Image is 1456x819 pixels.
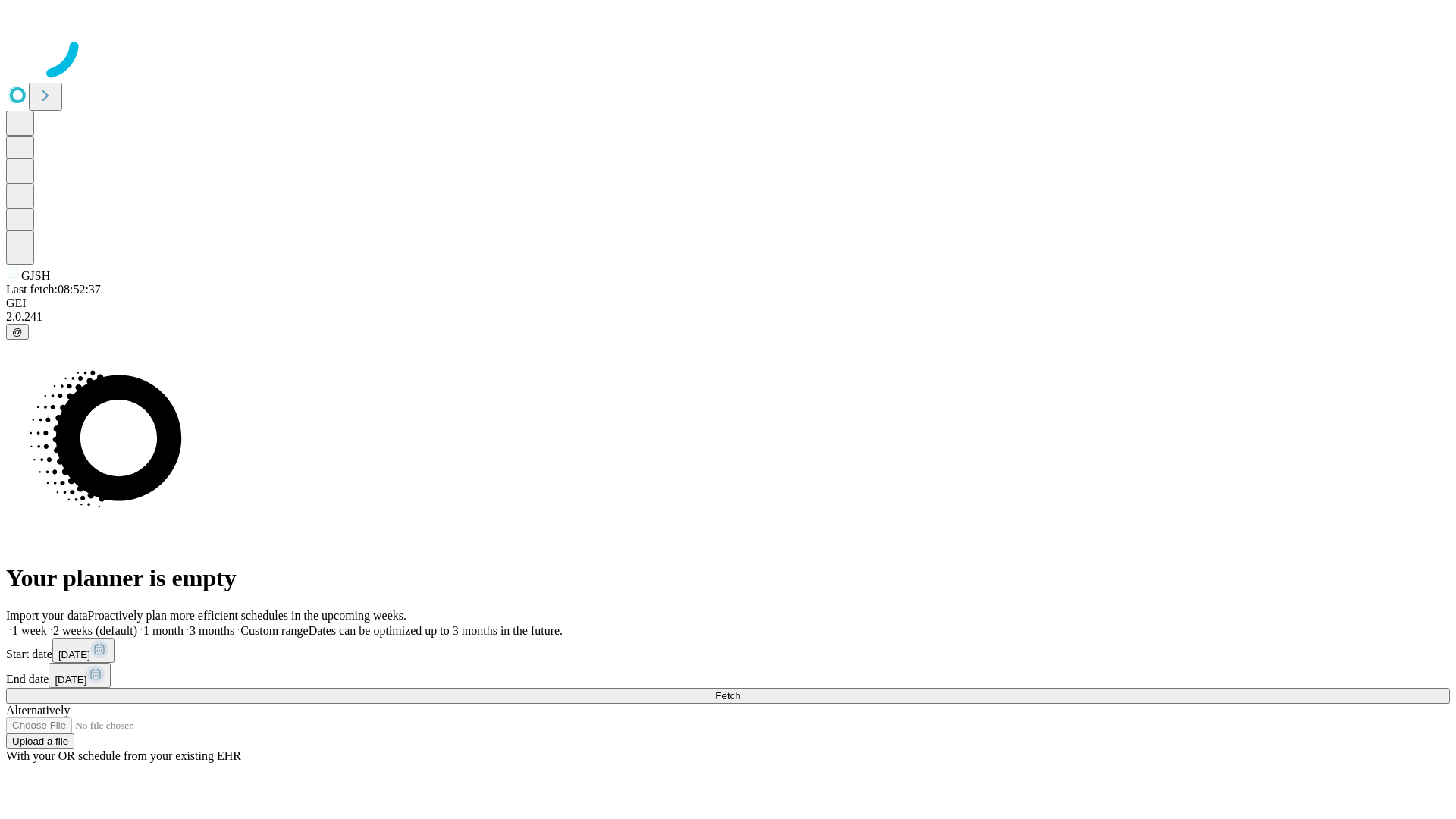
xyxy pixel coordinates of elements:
[55,674,86,686] span: [DATE]
[190,624,234,637] span: 3 months
[6,564,1450,592] h1: Your planner is empty
[6,688,1450,704] button: Fetch
[6,324,29,340] button: @
[52,638,115,663] button: [DATE]
[6,749,241,762] span: With your OR schedule from your existing EHR
[58,649,90,661] span: [DATE]
[12,624,47,637] span: 1 week
[6,638,1450,663] div: Start date
[88,609,406,622] span: Proactively plan more efficient schedules in the upcoming weeks.
[6,310,1450,324] div: 2.0.241
[49,663,111,688] button: [DATE]
[53,624,137,637] span: 2 weeks (default)
[715,690,740,701] span: Fetch
[6,609,88,622] span: Import your data
[6,663,1450,688] div: End date
[21,269,50,282] span: GJSH
[6,704,70,717] span: Alternatively
[12,326,23,337] span: @
[240,624,308,637] span: Custom range
[6,283,101,296] span: Last fetch: 08:52:37
[143,624,184,637] span: 1 month
[6,297,1450,310] div: GEI
[309,624,563,637] span: Dates can be optimized up to 3 months in the future.
[6,733,74,749] button: Upload a file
